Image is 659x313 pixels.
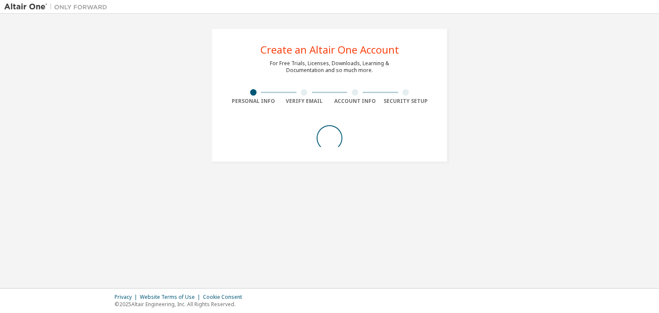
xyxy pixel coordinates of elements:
[260,45,399,55] div: Create an Altair One Account
[140,294,203,301] div: Website Terms of Use
[203,294,247,301] div: Cookie Consent
[329,98,381,105] div: Account Info
[270,60,389,74] div: For Free Trials, Licenses, Downloads, Learning & Documentation and so much more.
[279,98,330,105] div: Verify Email
[228,98,279,105] div: Personal Info
[4,3,112,11] img: Altair One
[115,301,247,308] p: © 2025 Altair Engineering, Inc. All Rights Reserved.
[381,98,432,105] div: Security Setup
[115,294,140,301] div: Privacy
